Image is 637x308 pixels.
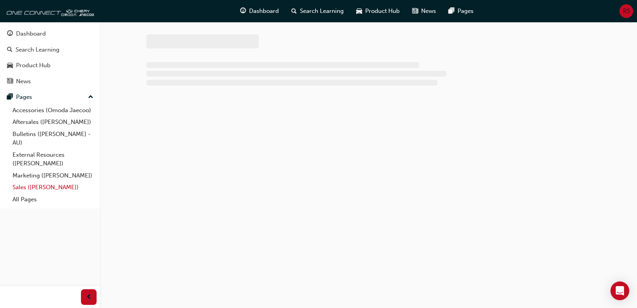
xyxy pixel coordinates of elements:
[300,7,344,16] span: Search Learning
[3,27,97,41] a: Dashboard
[16,77,31,86] div: News
[458,7,474,16] span: Pages
[7,47,13,54] span: search-icon
[249,7,279,16] span: Dashboard
[86,292,92,302] span: prev-icon
[350,3,406,19] a: car-iconProduct Hub
[9,170,97,182] a: Marketing ([PERSON_NAME])
[7,78,13,85] span: news-icon
[365,7,400,16] span: Product Hub
[442,3,480,19] a: pages-iconPages
[234,3,285,19] a: guage-iconDashboard
[240,6,246,16] span: guage-icon
[9,104,97,116] a: Accessories (Omoda Jaecoo)
[619,4,633,18] button: RS
[16,29,46,38] div: Dashboard
[9,116,97,128] a: Aftersales ([PERSON_NAME])
[9,128,97,149] a: Bulletins ([PERSON_NAME] - AU)
[291,6,297,16] span: search-icon
[421,7,436,16] span: News
[16,45,59,54] div: Search Learning
[623,7,630,16] span: RS
[3,43,97,57] a: Search Learning
[3,25,97,90] button: DashboardSearch LearningProduct HubNews
[88,92,93,102] span: up-icon
[449,6,454,16] span: pages-icon
[7,62,13,69] span: car-icon
[285,3,350,19] a: search-iconSearch Learning
[412,6,418,16] span: news-icon
[610,281,629,300] div: Open Intercom Messenger
[9,149,97,170] a: External Resources ([PERSON_NAME])
[7,94,13,101] span: pages-icon
[9,193,97,206] a: All Pages
[3,74,97,89] a: News
[16,61,50,70] div: Product Hub
[3,90,97,104] button: Pages
[7,30,13,38] span: guage-icon
[356,6,362,16] span: car-icon
[3,58,97,73] a: Product Hub
[16,93,32,102] div: Pages
[4,3,94,19] img: oneconnect
[406,3,442,19] a: news-iconNews
[9,181,97,193] a: Sales ([PERSON_NAME])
